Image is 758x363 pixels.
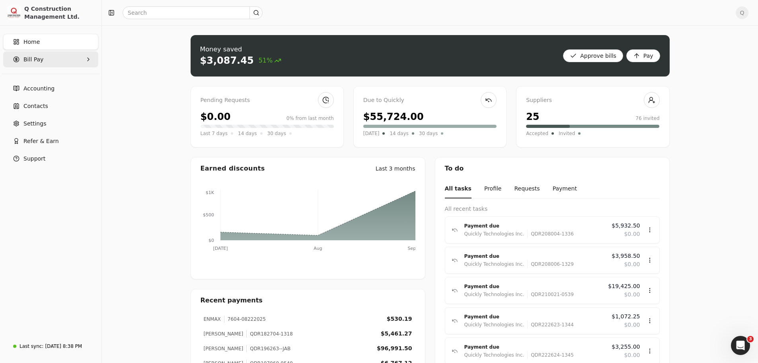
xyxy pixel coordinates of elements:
span: Support [23,155,45,163]
span: [DATE] [363,130,380,137]
div: $55,724.00 [363,110,424,124]
span: Home [23,38,40,46]
span: Contacts [23,102,48,110]
div: 76 invited [635,115,659,122]
div: [DATE] 8:38 PM [45,343,82,350]
div: $0.00 [201,110,231,124]
span: Accounting [23,84,55,93]
a: Contacts [3,98,98,114]
div: Last sync: [19,343,43,350]
div: Payment due [464,252,606,260]
div: QDR182704-1318 [246,330,293,337]
div: Quickly Technologies Inc. [464,260,524,268]
div: 7604-08222025 [224,316,266,323]
button: Payment [553,180,577,198]
tspan: $0 [208,238,214,243]
div: QDR208004-1336 [527,230,574,238]
span: Bill Pay [23,55,43,64]
div: QDR222623-1344 [527,321,574,329]
span: Invited [559,130,575,137]
div: $96,991.50 [377,344,412,353]
span: 14 days [238,130,257,137]
div: Quickly Technologies Inc. [464,290,524,298]
span: $1,072.25 [612,312,640,321]
tspan: $1K [205,190,214,195]
img: 3171ca1f-602b-4dfe-91f0-0ace091e1481.jpeg [7,6,21,20]
div: Money saved [200,45,282,54]
div: Q Construction Management Ltd. [24,5,95,21]
div: Payment due [464,343,606,351]
span: 3 [747,336,754,342]
div: Earned discounts [201,164,265,173]
span: Last 7 days [201,130,228,137]
button: Approve bills [563,49,623,62]
button: Profile [484,180,502,198]
div: 25 [526,110,539,124]
div: Last 3 months [376,165,415,173]
div: $5,461.27 [381,330,412,338]
span: 30 days [267,130,286,137]
div: QDR196263--JAB [246,345,290,352]
div: Due to Quickly [363,96,497,105]
span: 14 days [390,130,408,137]
div: QDR222624-1345 [527,351,574,359]
button: Q [736,6,748,19]
div: To do [435,157,669,180]
div: Recent payments [191,289,425,312]
div: Payment due [464,313,606,321]
span: $0.00 [624,321,640,329]
button: Requests [514,180,540,198]
span: 51% [259,56,282,65]
span: Accepted [526,130,548,137]
div: Quickly Technologies Inc. [464,321,524,329]
div: ENMAX [204,316,221,323]
span: $0.00 [624,260,640,269]
button: Bill Pay [3,51,98,67]
tspan: [DATE] [213,246,228,251]
span: $0.00 [624,290,640,299]
div: 0% from last month [286,115,334,122]
span: Refer & Earn [23,137,59,145]
div: Payment due [464,222,606,230]
button: Pay [626,49,660,62]
button: All tasks [445,180,472,198]
tspan: Sep [407,246,416,251]
a: Accounting [3,80,98,96]
span: $5,932.50 [612,222,640,230]
div: Quickly Technologies Inc. [464,230,524,238]
div: QDR208006-1329 [527,260,574,268]
input: Search [123,6,263,19]
div: All recent tasks [445,205,660,213]
span: $19,425.00 [608,282,640,290]
tspan: $500 [203,212,214,218]
div: [PERSON_NAME] [204,330,244,337]
span: $3,958.50 [612,252,640,260]
div: Quickly Technologies Inc. [464,351,524,359]
span: $0.00 [624,351,640,359]
span: Settings [23,120,46,128]
div: [PERSON_NAME] [204,345,244,352]
div: Pending Requests [201,96,334,105]
div: $3,087.45 [200,54,254,67]
span: $0.00 [624,230,640,238]
button: Refer & Earn [3,133,98,149]
div: Payment due [464,283,602,290]
a: Home [3,34,98,50]
span: 30 days [419,130,438,137]
a: Last sync:[DATE] 8:38 PM [3,339,98,353]
iframe: Intercom live chat [731,336,750,355]
a: Settings [3,116,98,131]
span: $3,255.00 [612,343,640,351]
button: Support [3,151,98,167]
div: QDR210021-0539 [527,290,574,298]
div: Suppliers [526,96,659,105]
div: $530.19 [387,315,412,323]
tspan: Aug [314,246,322,251]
